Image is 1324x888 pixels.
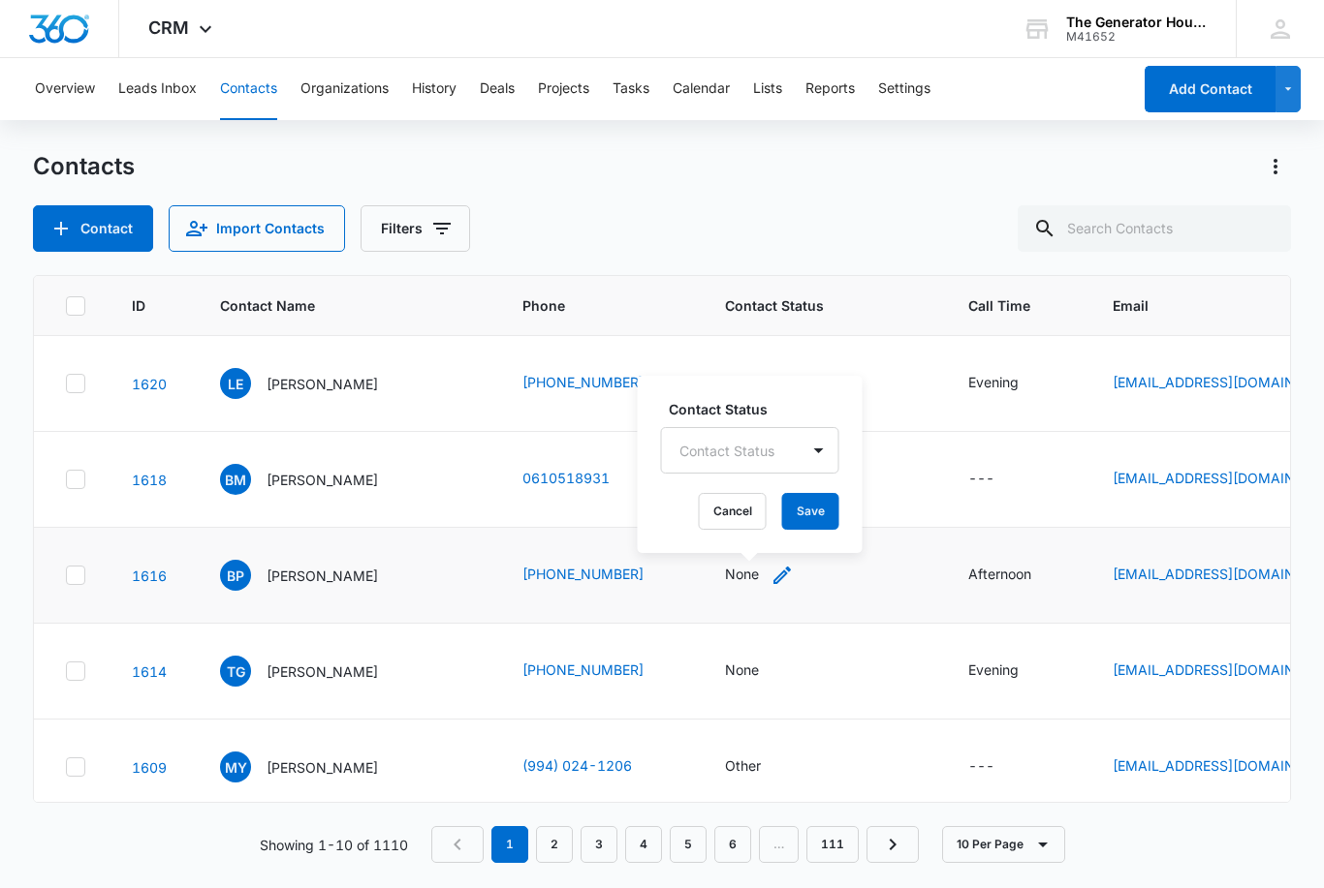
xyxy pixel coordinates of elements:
[968,659,1019,680] div: Evening
[522,755,667,779] div: Phone - (994) 024-1206 - Select to Edit Field
[220,751,413,782] div: Contact Name - Mohamed Yusu - Select to Edit Field
[725,295,894,316] span: Contact Status
[968,468,994,491] div: ---
[1113,468,1307,488] a: [EMAIL_ADDRESS][DOMAIN_NAME]
[669,399,847,419] label: Contact Status
[220,368,413,399] div: Contact Name - Lorraine Evans - Select to Edit Field
[220,464,251,495] span: BM
[267,757,378,778] p: [PERSON_NAME]
[725,659,759,680] div: None
[220,464,413,495] div: Contact Name - Brian MAGOSI - Select to Edit Field
[968,755,994,779] div: ---
[267,566,378,586] p: [PERSON_NAME]
[1113,564,1307,584] a: [EMAIL_ADDRESS][DOMAIN_NAME]
[132,376,167,392] a: Navigate to contact details page for Lorraine Evans
[522,372,678,395] div: Phone - +1 (430) 258-9179 - Select to Edit Field
[753,58,782,120] button: Lists
[968,564,1031,584] div: Afternoon
[867,826,919,863] a: Next Page
[725,755,761,776] div: Other
[522,659,678,683] div: Phone - +1 (930) 331-7570 - Select to Edit Field
[725,372,759,392] div: None
[1066,15,1208,30] div: account name
[1145,66,1276,112] button: Add Contact
[522,755,632,776] a: (994) 024-1206
[35,58,95,120] button: Overview
[1260,151,1291,182] button: Actions
[806,826,859,863] a: Page 111
[522,564,678,587] div: Phone - +1 (318) 461-0863 - Select to Edit Field
[968,468,1029,491] div: Call Time - - Select to Edit Field
[132,295,145,316] span: ID
[169,205,345,252] button: Import Contacts
[260,835,408,855] p: Showing 1-10 of 1110
[132,472,167,488] a: Navigate to contact details page for Brian MAGOSI
[1066,30,1208,44] div: account id
[491,826,528,863] em: 1
[878,58,930,120] button: Settings
[725,659,794,683] div: Contact Status - None - Select to Edit Field
[725,372,794,395] div: Contact Status - None - Select to Edit Field
[805,58,855,120] button: Reports
[725,564,794,587] div: Contact Status - None - Select to Edit Field
[132,759,167,776] a: Navigate to contact details page for Mohamed Yusu
[714,826,751,863] a: Page 6
[267,374,378,394] p: [PERSON_NAME]
[220,656,413,687] div: Contact Name - Tina Gordon - Select to Edit Field
[1113,295,1313,316] span: Email
[968,295,1066,316] span: Call Time
[1018,205,1291,252] input: Search Contacts
[220,368,251,399] span: LE
[968,659,1054,683] div: Call Time - Evening - Select to Edit Field
[782,493,839,530] button: Save
[538,58,589,120] button: Projects
[581,826,617,863] a: Page 3
[361,205,470,252] button: Filters
[132,567,167,584] a: Navigate to contact details page for Bobby Patterson
[220,560,251,591] span: BP
[673,58,730,120] button: Calendar
[968,372,1054,395] div: Call Time - Evening - Select to Edit Field
[522,564,644,584] a: [PHONE_NUMBER]
[220,295,448,316] span: Contact Name
[536,826,573,863] a: Page 2
[148,17,189,38] span: CRM
[220,560,413,591] div: Contact Name - Bobby Patterson - Select to Edit Field
[522,372,644,392] a: [PHONE_NUMBER]
[33,205,153,252] button: Add Contact
[300,58,389,120] button: Organizations
[625,826,662,863] a: Page 4
[522,468,645,491] div: Phone - (061) 051-8931 - Select to Edit Field
[220,656,251,687] span: TG
[942,826,1065,863] button: 10 Per Page
[33,152,135,181] h1: Contacts
[1113,755,1307,776] a: [EMAIL_ADDRESS][DOMAIN_NAME]
[1113,372,1307,392] a: [EMAIL_ADDRESS][DOMAIN_NAME]
[132,663,167,680] a: Navigate to contact details page for Tina Gordon
[412,58,457,120] button: History
[220,751,251,782] span: MY
[725,564,759,584] div: None
[968,372,1019,392] div: Evening
[670,826,707,863] a: Page 5
[267,661,378,682] p: [PERSON_NAME]
[613,58,649,120] button: Tasks
[480,58,515,120] button: Deals
[522,468,610,488] a: 0610518931
[968,564,1066,587] div: Call Time - Afternoon - Select to Edit Field
[522,295,650,316] span: Phone
[267,470,378,490] p: [PERSON_NAME]
[968,755,1029,779] div: Call Time - - Select to Edit Field
[118,58,197,120] button: Leads Inbox
[1113,659,1307,680] a: [EMAIL_ADDRESS][DOMAIN_NAME]
[431,826,919,863] nav: Pagination
[220,58,277,120] button: Contacts
[522,659,644,680] a: [PHONE_NUMBER]
[699,493,767,530] button: Cancel
[725,755,796,779] div: Contact Status - Other - Select to Edit Field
